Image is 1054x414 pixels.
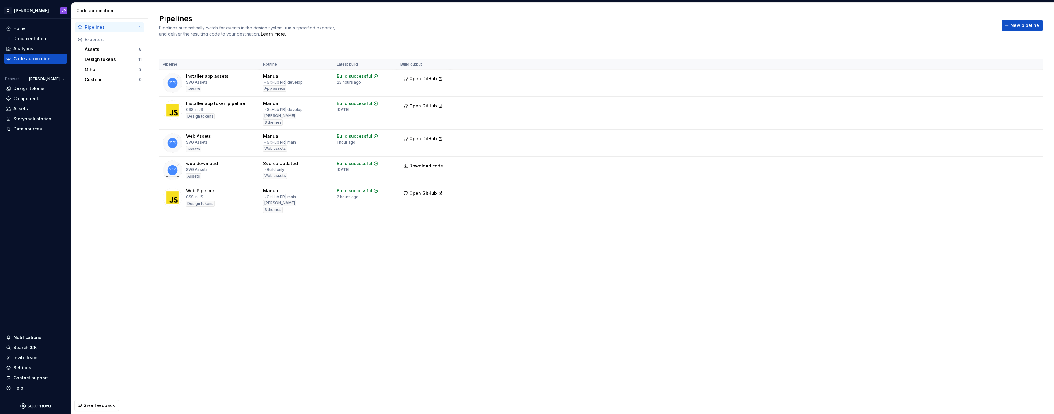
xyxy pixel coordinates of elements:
div: Documentation [13,36,46,42]
div: Web Assets [186,133,211,139]
svg: Supernova Logo [20,403,51,409]
button: Help [4,383,67,393]
div: Design tokens [186,201,215,207]
span: Open GitHub [409,76,437,82]
div: Assets [186,146,201,152]
a: Assets [4,104,67,114]
a: Open GitHub [400,104,446,109]
div: Storybook stories [13,116,51,122]
div: 1 hour ago [337,140,355,145]
a: Analytics [4,44,67,54]
button: Design tokens11 [82,55,144,64]
div: Source Updated [263,160,298,167]
a: Code automation [4,54,67,64]
div: → GitHub PR develop [263,80,303,85]
div: Dataset [5,77,19,81]
button: [PERSON_NAME] [26,75,67,83]
h2: Pipelines [159,14,994,24]
div: Custom [85,77,139,83]
div: Manual [263,73,279,79]
span: . [260,32,286,36]
div: Assets [186,173,201,179]
div: [PERSON_NAME] [14,8,49,14]
span: Open GitHub [409,190,437,196]
span: Download code [409,163,443,169]
div: CSS in JS [186,194,203,199]
button: Custom0 [82,75,144,85]
div: Pipelines [85,24,139,30]
a: Pipelines5 [75,22,144,32]
div: [DATE] [337,107,349,112]
button: Z[PERSON_NAME]JP [1,4,70,17]
div: App assets [263,85,286,92]
div: SVG Assets [186,140,208,145]
div: Manual [263,133,279,139]
div: Design tokens [186,113,215,119]
a: Invite team [4,353,67,363]
div: Help [13,385,23,391]
div: Manual [263,188,279,194]
button: Notifications [4,333,67,342]
span: 3 themes [264,207,282,212]
a: Documentation [4,34,67,43]
div: JP [62,8,66,13]
div: Contact support [13,375,48,381]
button: Open GitHub [400,100,446,111]
div: Build successful [337,100,372,107]
th: Latest build [333,59,397,70]
a: Download code [400,160,447,171]
div: Web assets [263,173,287,179]
th: Pipeline [159,59,260,70]
span: Pipelines automatically watch for events in the design system, run a specified exporter, and deli... [159,25,336,36]
div: 5 [139,25,142,30]
div: Installer app assets [186,73,229,79]
div: → GitHub PR main [263,194,296,199]
div: SVG Assets [186,167,208,172]
button: New pipeline [1002,20,1043,31]
span: New pipeline [1010,22,1039,28]
th: Routine [260,59,333,70]
a: Open GitHub [400,191,446,197]
span: | [285,107,286,112]
a: Data sources [4,124,67,134]
div: Data sources [13,126,42,132]
div: 23 hours ago [337,80,361,85]
th: Build output [397,59,451,70]
div: Assets [85,46,139,52]
a: Settings [4,363,67,373]
span: Give feedback [83,402,115,408]
button: Contact support [4,373,67,383]
div: → GitHub PR main [263,140,296,145]
span: [PERSON_NAME] [29,77,60,81]
div: 3 [139,67,142,72]
div: Build successful [337,133,372,139]
div: Invite team [13,355,37,361]
div: Installer app token pipeline [186,100,245,107]
div: Components [13,96,41,102]
div: Other [85,66,139,73]
a: Design tokens [4,84,67,93]
div: [PERSON_NAME] [263,200,296,206]
a: Storybook stories [4,114,67,124]
button: Give feedback [74,400,119,411]
div: Exporters [85,36,142,43]
div: → Build only [263,167,284,172]
div: Assets [186,86,201,92]
div: Search ⌘K [13,344,37,351]
div: CSS in JS [186,107,203,112]
span: | [285,194,286,199]
div: [DATE] [337,167,349,172]
div: Analytics [13,46,33,52]
div: 8 [139,47,142,52]
div: Notifications [13,334,41,341]
div: [PERSON_NAME] [263,113,296,119]
div: Design tokens [85,56,138,62]
span: Open GitHub [409,103,437,109]
div: Build successful [337,188,372,194]
div: Settings [13,365,31,371]
span: Open GitHub [409,136,437,142]
a: Open GitHub [400,77,446,82]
